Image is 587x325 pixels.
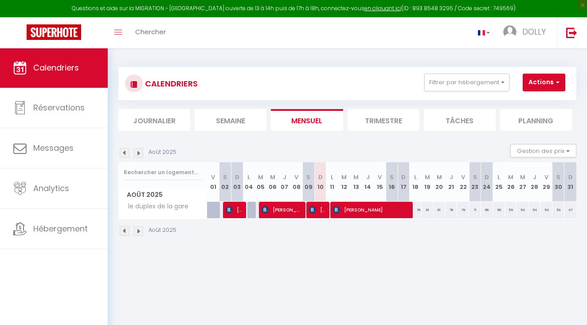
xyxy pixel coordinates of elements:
[497,17,557,48] a: ... DOLLY
[353,173,359,181] abbr: M
[243,162,255,202] th: 04
[149,226,176,235] p: Août 2025
[422,162,434,202] th: 19
[461,173,465,181] abbr: V
[566,27,577,38] img: logout
[366,173,370,181] abbr: J
[422,202,434,218] div: 81
[283,173,286,181] abbr: J
[302,162,314,202] th: 09
[517,162,528,202] th: 27
[424,74,509,91] button: Filtrer par hébergement
[493,202,505,218] div: 56
[120,202,191,211] span: le duplex de la gare
[414,173,417,181] abbr: L
[434,162,446,202] th: 20
[457,202,469,218] div: 79
[33,183,69,194] span: Analytics
[386,162,398,202] th: 16
[528,162,540,202] th: 28
[481,162,493,202] th: 24
[211,173,215,181] abbr: V
[493,162,505,202] th: 25
[552,162,564,202] th: 30
[219,162,231,202] th: 02
[457,162,469,202] th: 22
[364,4,401,12] a: en cliquant ici
[505,202,517,218] div: 55
[247,173,250,181] abbr: L
[33,142,74,153] span: Messages
[398,162,410,202] th: 17
[469,202,481,218] div: 71
[508,173,513,181] abbr: M
[226,201,242,218] span: [PERSON_NAME]
[437,173,442,181] abbr: M
[533,173,536,181] abbr: J
[271,109,343,131] li: Mensuel
[267,162,279,202] th: 06
[149,148,176,157] p: Août 2025
[517,202,528,218] div: 54
[505,162,517,202] th: 26
[135,27,166,36] span: Chercher
[510,144,576,157] button: Gestion des prix
[556,173,560,181] abbr: S
[231,162,243,202] th: 03
[374,162,386,202] th: 15
[362,162,374,202] th: 14
[258,173,263,181] abbr: M
[279,162,291,202] th: 07
[401,173,406,181] abbr: D
[294,173,298,181] abbr: V
[445,162,457,202] th: 21
[341,173,347,181] abbr: M
[223,173,227,181] abbr: S
[503,25,517,39] img: ...
[143,74,198,94] h3: CALENDRIERS
[410,162,422,202] th: 18
[390,173,394,181] abbr: S
[333,201,409,218] span: [PERSON_NAME]
[338,162,350,202] th: 12
[473,173,477,181] abbr: S
[124,164,202,180] input: Rechercher un logement...
[350,162,362,202] th: 13
[520,173,525,181] abbr: M
[33,62,79,73] span: Calendriers
[309,201,325,218] span: [PERSON_NAME]
[564,202,576,218] div: 47
[331,173,333,181] abbr: L
[207,162,219,202] th: 01
[129,17,172,48] a: Chercher
[119,188,207,201] span: Août 2025
[326,162,338,202] th: 11
[33,102,85,113] span: Réservations
[195,109,266,131] li: Semaine
[522,26,546,37] span: DOLLY
[410,202,422,218] div: 76
[481,202,493,218] div: 66
[552,202,564,218] div: 53
[270,173,275,181] abbr: M
[235,173,239,181] abbr: D
[314,162,326,202] th: 10
[318,173,323,181] abbr: D
[424,109,496,131] li: Tâches
[500,109,572,131] li: Planning
[528,202,540,218] div: 54
[544,173,548,181] abbr: V
[378,173,382,181] abbr: V
[306,173,310,181] abbr: S
[290,162,302,202] th: 08
[497,173,500,181] abbr: L
[568,173,573,181] abbr: D
[469,162,481,202] th: 23
[445,202,457,218] div: 78
[425,173,430,181] abbr: M
[255,162,267,202] th: 05
[434,202,446,218] div: 81
[33,223,88,234] span: Hébergement
[348,109,419,131] li: Trimestre
[523,74,565,91] button: Actions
